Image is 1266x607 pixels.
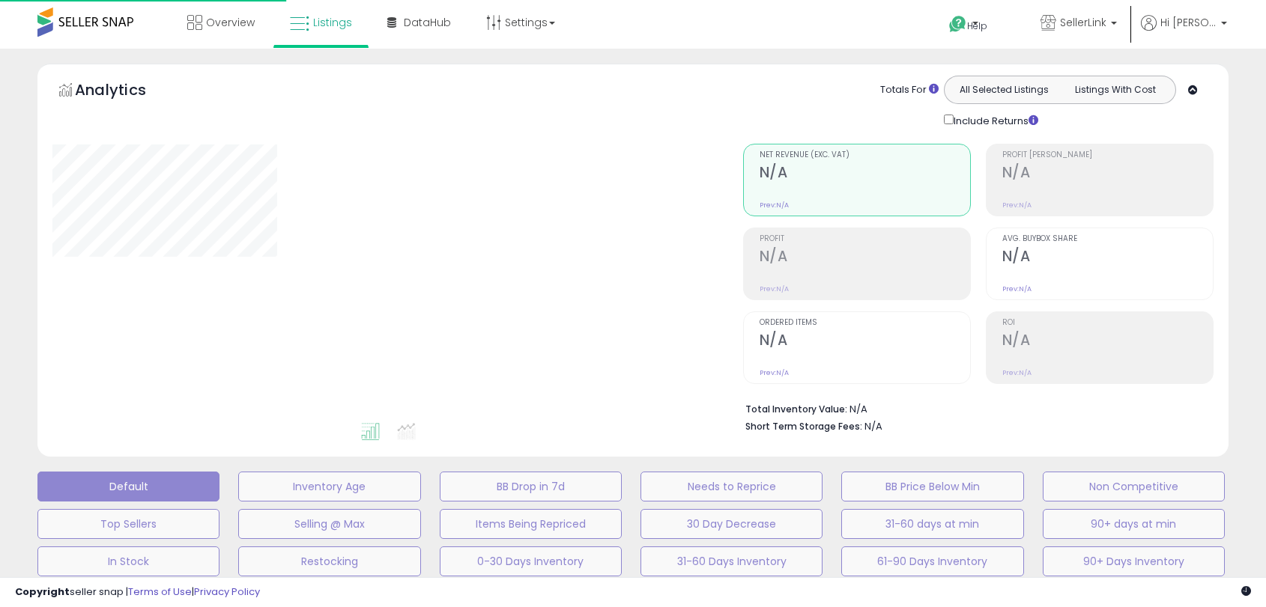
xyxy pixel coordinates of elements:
span: SellerLink [1060,15,1106,30]
button: In Stock [37,546,219,576]
span: Hi [PERSON_NAME] [1160,15,1217,30]
button: Listings With Cost [1059,80,1171,100]
div: Totals For [880,83,939,97]
button: 30 Day Decrease [640,509,823,539]
small: Prev: N/A [1002,201,1032,210]
span: Help [967,19,987,32]
h2: N/A [760,332,970,352]
div: Include Returns [933,112,1056,129]
small: Prev: N/A [760,368,789,377]
span: Profit [PERSON_NAME] [1002,151,1213,159]
h2: N/A [1002,332,1213,352]
span: Overview [206,15,255,30]
button: Items Being Repriced [440,509,622,539]
div: seller snap | | [15,585,260,600]
h2: N/A [1002,248,1213,268]
span: N/A [864,419,882,433]
strong: Copyright [15,585,70,599]
h2: N/A [760,164,970,184]
button: 31-60 Days Inventory [640,546,823,576]
span: Net Revenue (Exc. VAT) [760,151,970,159]
button: Selling @ Max [238,509,420,539]
small: Prev: N/A [1002,284,1032,293]
button: Top Sellers [37,509,219,539]
button: BB Price Below Min [841,472,1023,501]
span: Listings [313,15,352,30]
button: 90+ days at min [1043,509,1225,539]
span: Profit [760,235,970,243]
small: Prev: N/A [1002,368,1032,377]
a: Hi [PERSON_NAME] [1141,15,1227,49]
h5: Analytics [75,79,175,104]
button: Needs to Reprice [640,472,823,501]
button: 31-60 days at min [841,509,1023,539]
button: 90+ Days Inventory [1043,546,1225,576]
button: 0-30 Days Inventory [440,546,622,576]
span: Avg. Buybox Share [1002,235,1213,243]
button: All Selected Listings [948,80,1060,100]
small: Prev: N/A [760,284,789,293]
li: N/A [745,399,1202,417]
button: Inventory Age [238,472,420,501]
b: Short Term Storage Fees: [745,420,862,433]
span: Ordered Items [760,319,970,327]
span: DataHub [404,15,451,30]
span: ROI [1002,319,1213,327]
button: Default [37,472,219,501]
i: Get Help [948,15,967,34]
button: Restocking [238,546,420,576]
b: Total Inventory Value: [745,403,847,415]
h2: N/A [760,248,970,268]
button: 61-90 Days Inventory [841,546,1023,576]
h2: N/A [1002,164,1213,184]
small: Prev: N/A [760,201,789,210]
button: Non Competitive [1043,472,1225,501]
button: BB Drop in 7d [440,472,622,501]
a: Help [937,4,1017,49]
